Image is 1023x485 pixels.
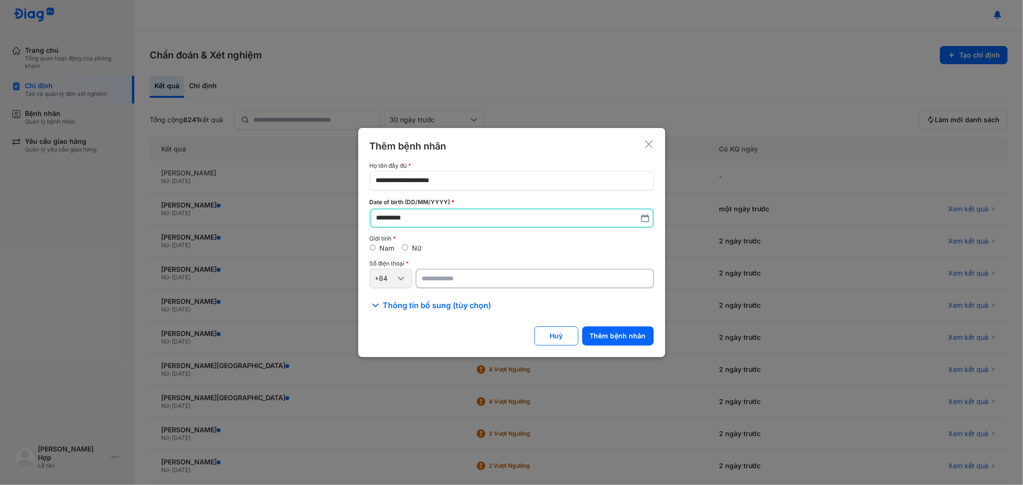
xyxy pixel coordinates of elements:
div: Giới tính [370,235,654,242]
div: Họ tên đầy đủ [370,162,654,169]
button: Thêm bệnh nhân [582,326,654,346]
div: Số điện thoại [370,260,654,267]
label: Nam [379,244,394,252]
label: Nữ [412,244,422,252]
div: Date of birth (DD/MM/YYYY) [370,198,654,207]
span: Thông tin bổ sung (tùy chọn) [383,300,492,311]
div: Thêm bệnh nhân [370,139,447,153]
button: Huỷ [534,326,578,346]
div: +84 [375,274,395,283]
